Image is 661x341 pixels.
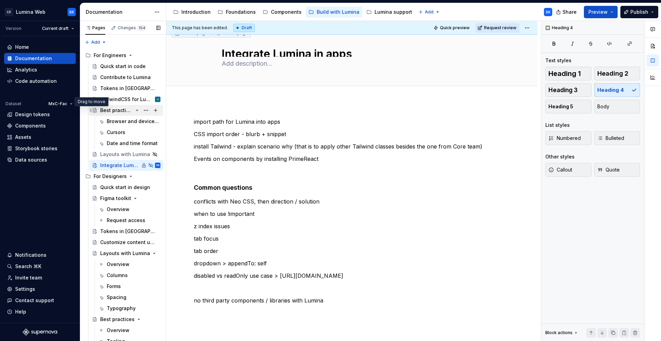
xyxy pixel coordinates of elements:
div: Documentation [15,55,52,62]
div: Customize content using slot [100,239,157,246]
span: MxC-Fac [49,101,67,107]
span: Heading 3 [548,87,578,93]
div: Date and time format [107,140,158,147]
a: Introduction [170,7,213,18]
div: Contact support [15,297,54,304]
div: Page tree [170,5,415,19]
p: tab focus [194,234,510,243]
a: Tokens in [GEOGRAPHIC_DATA] [89,83,163,94]
div: Overview [107,206,129,213]
span: Quick preview [440,25,470,31]
a: Foundations [215,7,259,18]
div: Layouts with Lumina [100,250,150,257]
div: SK [156,162,160,169]
p: when to use !important [194,210,510,218]
div: Tokens in [GEOGRAPHIC_DATA] [100,228,157,235]
div: Best practices [100,316,135,323]
span: Preview [588,9,608,15]
a: Integrate Lumina in appsSK [89,160,163,171]
a: Request access [96,215,163,226]
button: Request review [475,23,520,33]
a: Layouts with Lumina [89,248,163,259]
a: Forms [96,281,163,292]
div: SK [546,9,550,15]
span: Add [91,40,100,45]
button: Quick preview [431,23,473,33]
a: Contribute to Lumina [89,72,163,83]
div: Overview [107,261,129,268]
span: Add [425,9,433,15]
div: Block actions [545,330,573,335]
p: disabled vs readOnly use case > [URL][DOMAIN_NAME] [194,272,510,280]
button: Heading 5 [545,100,591,113]
div: Documentation [86,9,151,15]
a: Build with Lumina [306,7,362,18]
div: Pages [85,25,105,31]
div: For Engineers [94,52,126,59]
a: Date and time format [96,138,163,149]
div: Columns [107,272,128,279]
div: Lumina support [375,9,412,15]
div: Spacing [107,294,126,301]
div: Integrate Lumina in apps [100,162,139,169]
p: z index issues [194,222,510,230]
div: Draft [233,24,255,32]
span: Share [563,9,577,15]
div: Version [6,26,21,31]
span: Request review [484,25,516,31]
a: Assets [4,132,76,143]
div: For Designers [83,171,163,182]
p: dropdown > appendTo: self [194,259,510,267]
a: Invite team [4,272,76,283]
div: Components [15,122,46,129]
button: Bulleted [594,131,640,145]
div: Overview [107,327,129,334]
div: Best practices [100,107,133,114]
a: Documentation [4,53,76,64]
span: Callout [548,166,572,173]
div: Invite team [15,274,42,281]
a: Columns [96,270,163,281]
div: Storybook stories [15,145,57,152]
div: TailwindCSS for Lumina [100,96,154,103]
a: Quick start in design [89,182,163,193]
button: Share [553,6,581,18]
a: Components [260,7,304,18]
span: Bulleted [597,135,624,142]
a: Home [4,42,76,53]
a: Customize content using slot [89,237,163,248]
div: Block actions [545,328,579,338]
div: Other styles [545,153,575,160]
div: List styles [545,122,570,129]
a: Design tokens [4,109,76,120]
button: Heading 1 [545,67,591,80]
div: Lumina Web [16,9,45,15]
button: Body [594,100,640,113]
div: For Engineers [83,50,163,61]
div: Help [15,308,26,315]
p: Events on components by installing PrimeReact [194,155,510,163]
button: Heading 3 [545,83,591,97]
a: Code automation [4,76,76,87]
div: LD [5,8,13,16]
div: For Designers [94,173,127,180]
a: Best practices [89,105,163,116]
a: Figma toolkit [89,193,163,204]
span: This page has been edited. [172,25,228,31]
div: Text styles [545,57,571,64]
button: Contact support [4,295,76,306]
div: Contribute to Lumina [100,74,151,81]
a: Settings [4,284,76,295]
svg: Supernova Logo [23,329,57,335]
a: Storybook stories [4,143,76,154]
button: Heading 2 [594,67,640,80]
a: TailwindCSS for LuminaJ [89,94,163,105]
div: Search ⌘K [15,263,41,270]
div: Typography [107,305,136,312]
textarea: Integrate Lumina in apps [220,46,481,57]
div: Data sources [15,156,47,163]
button: Preview [584,6,618,18]
div: Design tokens [15,111,50,118]
span: Heading 5 [548,103,573,110]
